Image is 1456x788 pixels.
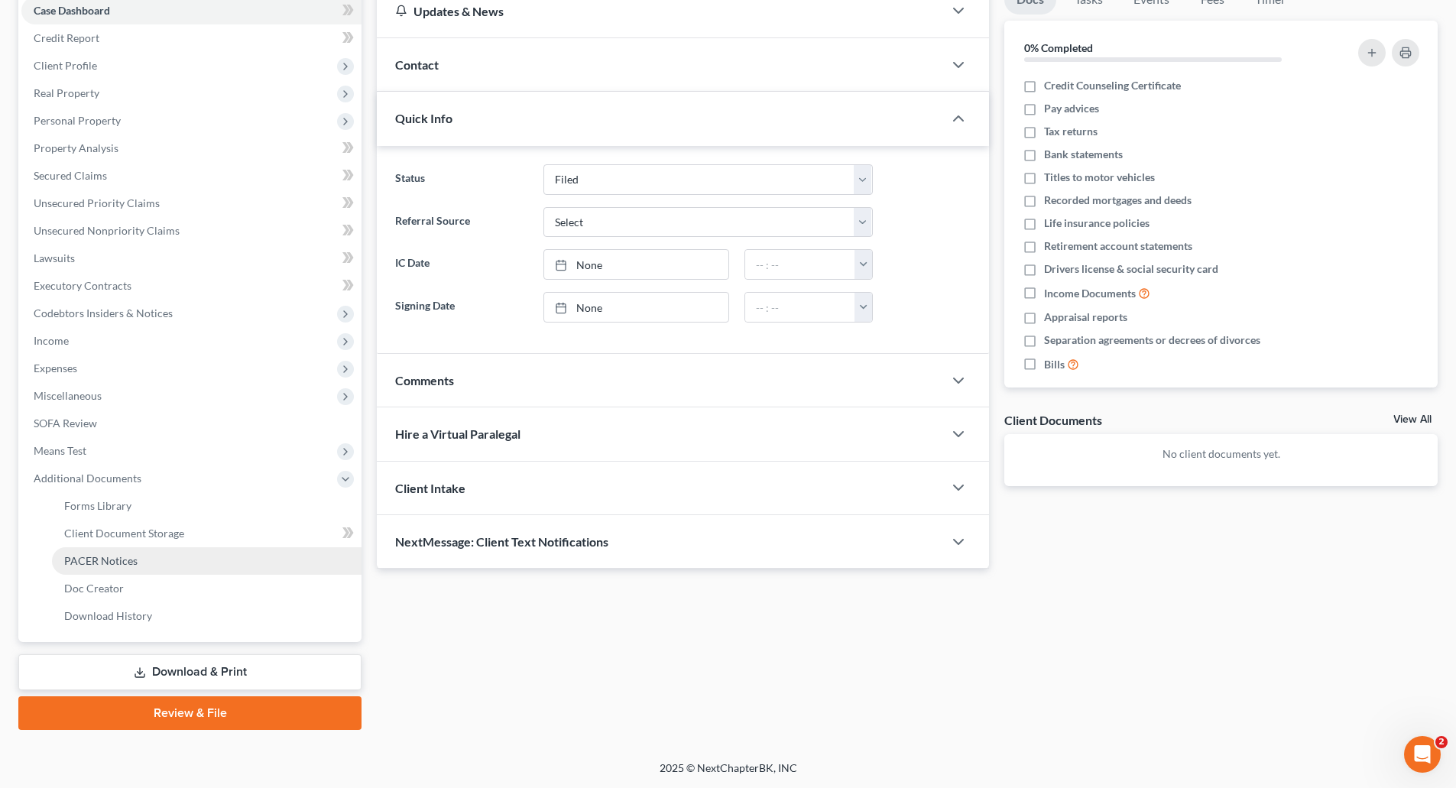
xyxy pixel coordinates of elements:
span: Tax returns [1044,124,1098,139]
span: Bank statements [1044,147,1123,162]
a: Credit Report [21,24,362,52]
input: -- : -- [745,250,855,279]
label: Signing Date [388,292,535,323]
span: Client Intake [395,481,465,495]
span: Doc Creator [64,582,124,595]
a: None [544,293,728,322]
span: Unsecured Priority Claims [34,196,160,209]
span: Download History [64,609,152,622]
span: NextMessage: Client Text Notifications [395,534,608,549]
span: Comments [395,373,454,388]
span: Drivers license & social security card [1044,261,1218,277]
label: IC Date [388,249,535,280]
div: 2025 © NextChapterBK, INC [293,760,1164,788]
span: Titles to motor vehicles [1044,170,1155,185]
span: Lawsuits [34,251,75,264]
span: Pay advices [1044,101,1099,116]
div: Client Documents [1004,412,1102,428]
a: Forms Library [52,492,362,520]
span: Real Property [34,86,99,99]
span: Secured Claims [34,169,107,182]
a: Property Analysis [21,135,362,162]
span: Personal Property [34,114,121,127]
span: Quick Info [395,111,452,125]
span: Means Test [34,444,86,457]
span: 2 [1435,736,1448,748]
span: Credit Report [34,31,99,44]
span: PACER Notices [64,554,138,567]
a: Download & Print [18,654,362,690]
iframe: Intercom live chat [1404,736,1441,773]
a: SOFA Review [21,410,362,437]
input: -- : -- [745,293,855,322]
span: Case Dashboard [34,4,110,17]
a: Unsecured Nonpriority Claims [21,217,362,245]
a: View All [1393,414,1432,425]
a: Review & File [18,696,362,730]
span: Appraisal reports [1044,310,1127,325]
span: Bills [1044,357,1065,372]
a: Unsecured Priority Claims [21,190,362,217]
a: Secured Claims [21,162,362,190]
a: Download History [52,602,362,630]
span: Life insurance policies [1044,216,1150,231]
span: Contact [395,57,439,72]
label: Status [388,164,535,195]
span: Recorded mortgages and deeds [1044,193,1192,208]
div: Updates & News [395,3,925,19]
label: Referral Source [388,207,535,238]
a: Client Document Storage [52,520,362,547]
a: Executory Contracts [21,272,362,300]
a: None [544,250,728,279]
span: Client Profile [34,59,97,72]
span: Expenses [34,362,77,375]
span: Credit Counseling Certificate [1044,78,1181,93]
a: Lawsuits [21,245,362,272]
span: Income Documents [1044,286,1136,301]
span: Hire a Virtual Paralegal [395,426,520,441]
span: Miscellaneous [34,389,102,402]
a: PACER Notices [52,547,362,575]
span: Retirement account statements [1044,238,1192,254]
span: Executory Contracts [34,279,131,292]
span: Client Document Storage [64,527,184,540]
strong: 0% Completed [1024,41,1093,54]
span: Income [34,334,69,347]
span: Unsecured Nonpriority Claims [34,224,180,237]
a: Doc Creator [52,575,362,602]
span: Separation agreements or decrees of divorces [1044,332,1260,348]
span: SOFA Review [34,417,97,430]
span: Forms Library [64,499,131,512]
span: Property Analysis [34,141,118,154]
p: No client documents yet. [1017,446,1425,462]
span: Codebtors Insiders & Notices [34,306,173,319]
span: Additional Documents [34,472,141,485]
